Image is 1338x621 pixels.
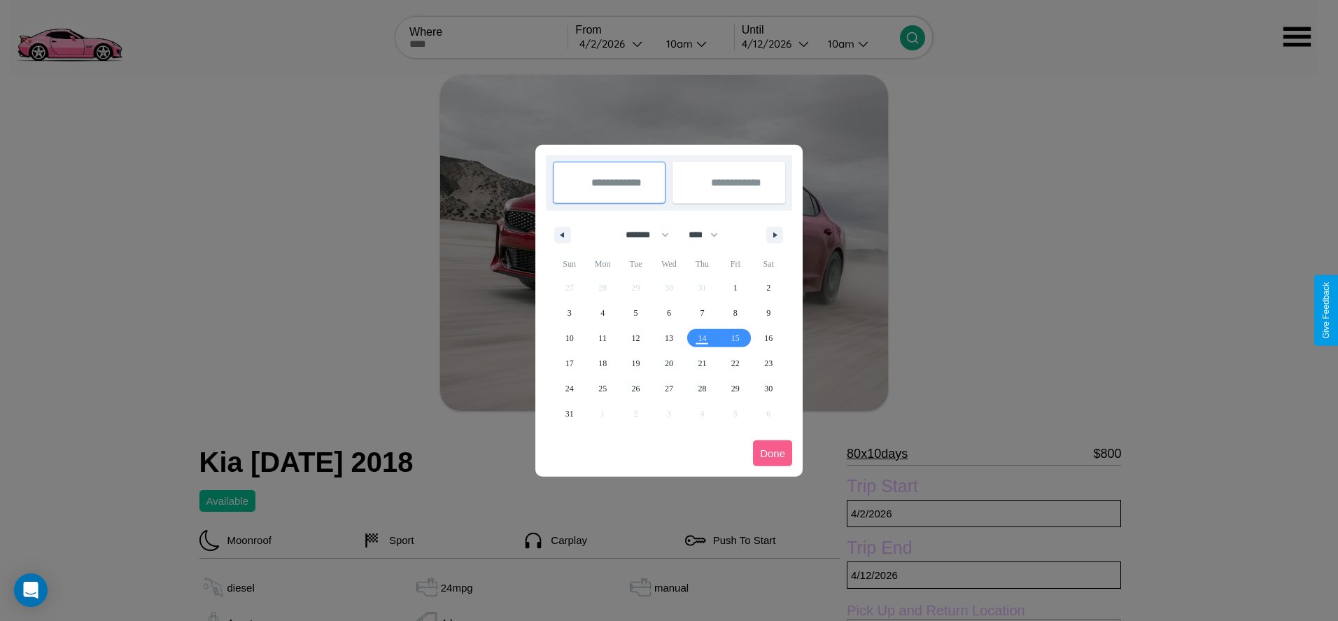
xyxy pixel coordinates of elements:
[568,300,572,326] span: 3
[665,351,673,376] span: 20
[14,573,48,607] div: Open Intercom Messenger
[553,376,586,401] button: 24
[752,253,785,275] span: Sat
[652,300,685,326] button: 6
[586,253,619,275] span: Mon
[565,326,574,351] span: 10
[752,275,785,300] button: 2
[753,440,792,466] button: Done
[764,326,773,351] span: 16
[600,300,605,326] span: 4
[686,326,719,351] button: 14
[652,351,685,376] button: 20
[731,376,740,401] span: 29
[619,351,652,376] button: 19
[619,376,652,401] button: 26
[652,253,685,275] span: Wed
[586,326,619,351] button: 11
[764,351,773,376] span: 23
[766,275,770,300] span: 2
[719,300,752,326] button: 8
[719,326,752,351] button: 15
[586,351,619,376] button: 18
[553,351,586,376] button: 17
[652,326,685,351] button: 13
[686,300,719,326] button: 7
[565,401,574,426] span: 31
[553,401,586,426] button: 31
[634,300,638,326] span: 5
[752,300,785,326] button: 9
[719,351,752,376] button: 22
[667,300,671,326] span: 6
[764,376,773,401] span: 30
[665,326,673,351] span: 13
[1321,282,1331,339] div: Give Feedback
[719,253,752,275] span: Fri
[619,253,652,275] span: Tue
[698,326,706,351] span: 14
[752,326,785,351] button: 16
[665,376,673,401] span: 27
[619,326,652,351] button: 12
[733,300,738,326] span: 8
[731,351,740,376] span: 22
[586,300,619,326] button: 4
[619,300,652,326] button: 5
[598,326,607,351] span: 11
[586,376,619,401] button: 25
[719,376,752,401] button: 29
[766,300,770,326] span: 9
[686,351,719,376] button: 21
[698,351,706,376] span: 21
[553,326,586,351] button: 10
[733,275,738,300] span: 1
[719,275,752,300] button: 1
[553,253,586,275] span: Sun
[565,376,574,401] span: 24
[698,376,706,401] span: 28
[598,351,607,376] span: 18
[700,300,704,326] span: 7
[553,300,586,326] button: 3
[752,351,785,376] button: 23
[632,376,640,401] span: 26
[686,376,719,401] button: 28
[632,351,640,376] span: 19
[565,351,574,376] span: 17
[652,376,685,401] button: 27
[686,253,719,275] span: Thu
[632,326,640,351] span: 12
[598,376,607,401] span: 25
[752,376,785,401] button: 30
[731,326,740,351] span: 15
